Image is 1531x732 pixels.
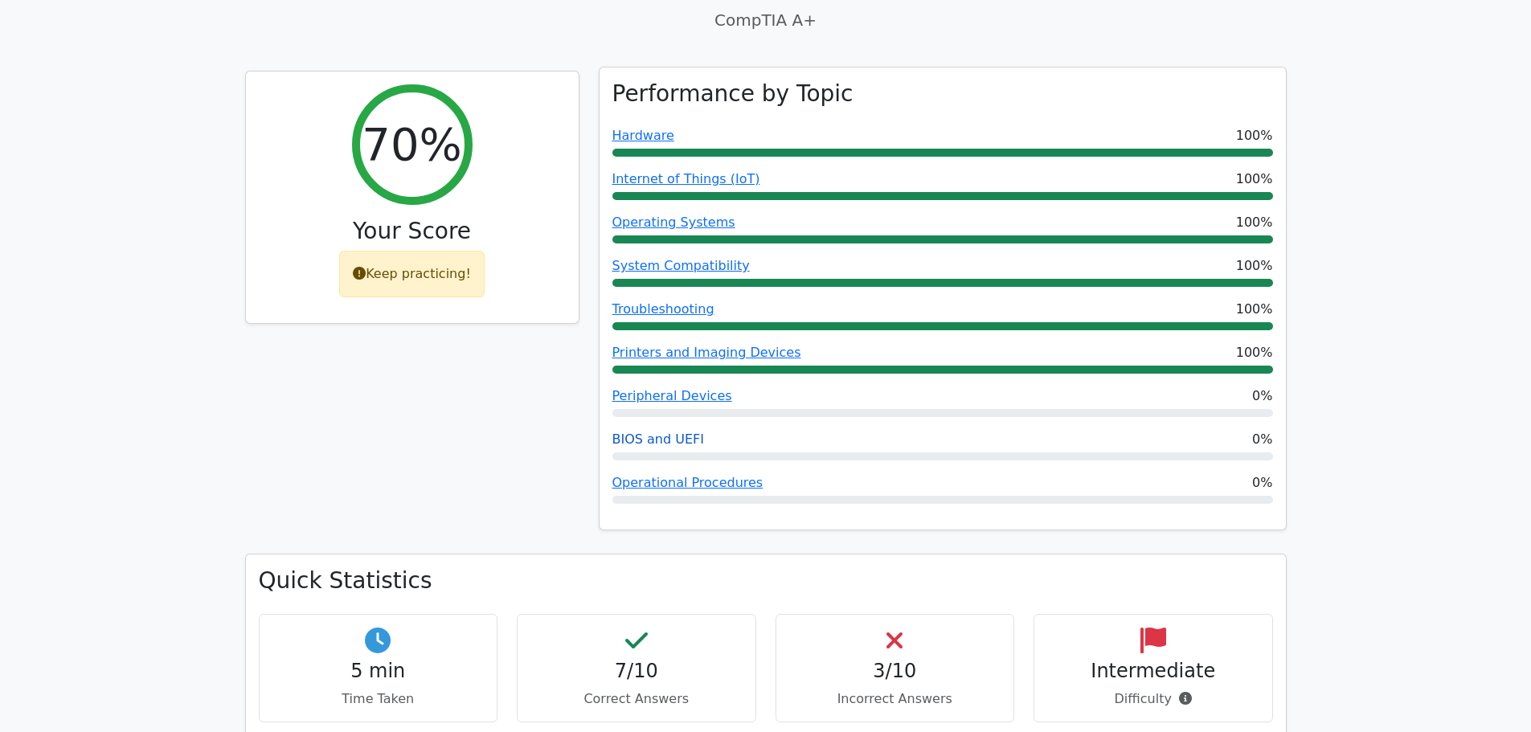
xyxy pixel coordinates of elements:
[612,128,674,143] a: Hardware
[245,8,1287,32] p: CompTIA A+
[1252,473,1272,493] span: 0%
[530,660,743,683] h4: 7/10
[259,218,566,245] h3: Your Score
[612,345,801,360] a: Printers and Imaging Devices
[339,251,485,297] div: Keep practicing!
[612,258,750,273] a: System Compatibility
[789,689,1001,709] p: Incorrect Answers
[272,660,485,683] h4: 5 min
[1236,343,1273,362] span: 100%
[612,388,732,403] a: Peripheral Devices
[612,301,714,317] a: Troubleshooting
[259,567,1273,595] h3: Quick Statistics
[530,689,743,709] p: Correct Answers
[612,80,854,108] h3: Performance by Topic
[362,117,461,171] h2: 70%
[1236,256,1273,276] span: 100%
[612,171,760,186] a: Internet of Things (IoT)
[1236,300,1273,319] span: 100%
[612,215,735,230] a: Operating Systems
[612,475,763,490] a: Operational Procedures
[1236,213,1273,232] span: 100%
[1047,660,1259,683] h4: Intermediate
[1236,126,1273,145] span: 100%
[789,660,1001,683] h4: 3/10
[272,689,485,709] p: Time Taken
[1236,170,1273,189] span: 100%
[1252,430,1272,449] span: 0%
[612,431,704,447] a: BIOS and UEFI
[1047,689,1259,709] p: Difficulty
[1252,386,1272,406] span: 0%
